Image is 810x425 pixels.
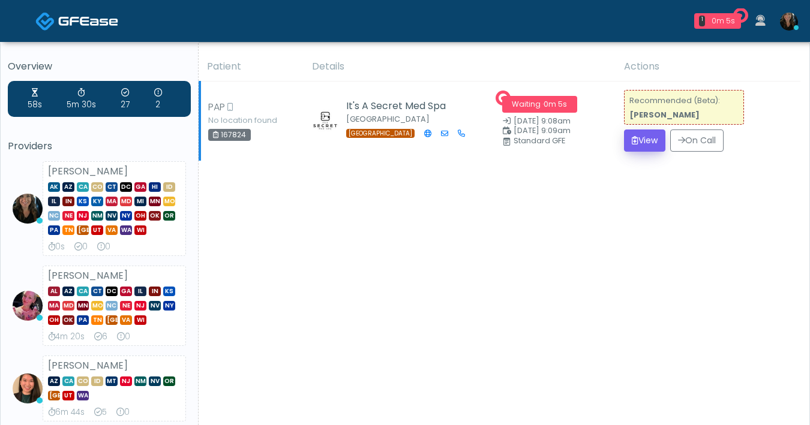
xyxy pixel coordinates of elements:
span: NV [106,211,118,221]
span: NC [48,211,60,221]
span: OR [163,211,175,221]
a: Docovia [35,1,118,40]
span: OK [62,315,74,325]
span: IL [48,197,60,206]
span: PA [77,315,89,325]
div: Extended Exams [154,87,162,111]
div: Exams Completed [94,331,107,343]
img: Michelle Picione [780,13,798,31]
span: GA [120,287,132,296]
span: NY [120,211,132,221]
span: CA [77,182,89,192]
span: IN [62,197,74,206]
small: [GEOGRAPHIC_DATA] [346,114,430,124]
span: PAP [208,100,225,114]
span: DC [120,182,132,192]
span: [GEOGRAPHIC_DATA] [106,315,118,325]
span: [DATE] 9:08am [514,116,571,126]
span: CA [77,287,89,296]
div: Extended Exams [116,406,130,418]
span: NM [91,211,103,221]
span: AK [48,182,60,192]
span: NV [149,301,161,311]
span: UT [91,225,103,235]
button: Open LiveChat chat widget [10,5,46,41]
span: WI [134,315,146,325]
span: OH [48,315,60,325]
span: KS [77,197,89,206]
div: Average Review Time [67,87,96,111]
small: Recommended (Beta): [629,95,720,120]
div: Average Review Time [48,331,85,343]
span: KS [163,287,175,296]
strong: [PERSON_NAME] [629,110,700,120]
img: Amanda Creel [310,105,340,135]
span: MO [163,197,175,206]
span: DC [106,287,118,296]
span: NM [134,376,146,386]
span: GA [134,182,146,192]
th: Actions [617,52,800,82]
button: On Call [670,129,724,152]
span: CT [91,287,103,296]
button: View [624,129,665,152]
th: Patient [200,52,305,82]
span: MN [77,301,89,311]
img: Docovia [35,11,55,31]
span: NC [106,301,118,311]
span: WA [120,225,132,235]
th: Details [305,52,617,82]
small: Scheduled Time [502,127,610,135]
span: CA [62,376,74,386]
span: MO [91,301,103,311]
span: WI [134,225,146,235]
span: MN [149,197,161,206]
div: Exams Completed [74,241,88,253]
div: 0m 5s [710,16,736,26]
span: CO [91,182,103,192]
span: MT [106,376,118,386]
span: IN [149,287,161,296]
span: VA [120,315,132,325]
span: AZ [62,287,74,296]
span: OR [163,376,175,386]
div: Average Review Time [48,241,65,253]
strong: [PERSON_NAME] [48,358,128,372]
strong: [PERSON_NAME] [48,164,128,178]
span: [GEOGRAPHIC_DATA] [346,129,415,138]
div: Extended Exams [117,331,130,343]
h5: Overview [8,61,191,72]
strong: [PERSON_NAME] [48,269,128,282]
span: MD [62,301,74,311]
span: MI [134,197,146,206]
span: PA [48,225,60,235]
span: MD [120,197,132,206]
img: Docovia [58,15,118,27]
div: Average Review Time [48,406,85,418]
a: Call via 8x8 [458,128,465,139]
span: MA [48,301,60,311]
a: 1 0m 5s [687,8,748,34]
img: Aila Paredes [13,373,43,403]
div: Average Wait Time [28,87,42,111]
span: HI [149,182,161,192]
span: ID [163,182,175,192]
span: VA [106,225,118,235]
div: 1 [699,16,705,26]
div: 167824 [208,129,251,141]
div: Standard GFE [514,137,621,144]
div: Exams Completed [121,87,130,111]
span: [DATE] 9:09am [514,125,571,135]
h5: It's A Secret Med Spa [346,101,451,111]
span: NE [62,211,74,221]
span: ID [91,376,103,386]
span: AZ [48,376,60,386]
span: NJ [120,376,132,386]
small: No location found [208,117,274,124]
small: Date Created [502,117,610,125]
span: IL [134,287,146,296]
span: NJ [77,211,89,221]
span: [GEOGRAPHIC_DATA] [77,225,89,235]
span: NJ [134,301,146,311]
span: NE [120,301,132,311]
